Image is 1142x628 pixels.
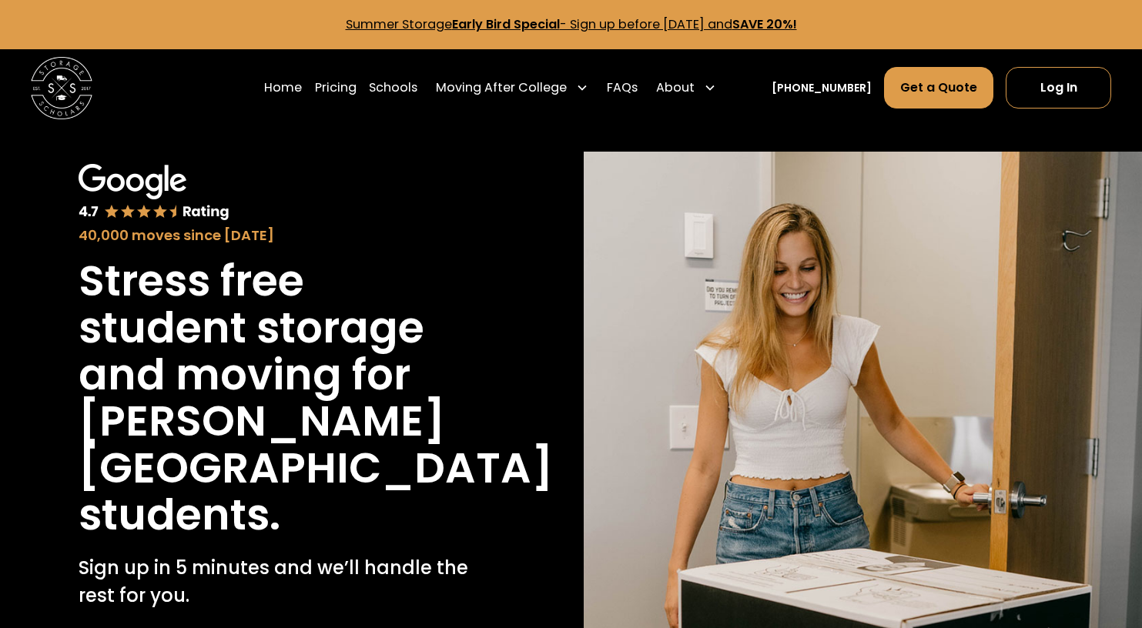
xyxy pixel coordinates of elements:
[79,225,481,246] div: 40,000 moves since [DATE]
[79,492,280,539] h1: students.
[346,15,797,33] a: Summer StorageEarly Bird Special- Sign up before [DATE] andSAVE 20%!
[732,15,797,33] strong: SAVE 20%!
[264,66,302,109] a: Home
[315,66,357,109] a: Pricing
[31,57,92,119] img: Storage Scholars main logo
[1006,67,1111,109] a: Log In
[884,67,993,109] a: Get a Quote
[79,398,553,491] h1: [PERSON_NAME][GEOGRAPHIC_DATA]
[607,66,638,109] a: FAQs
[369,66,417,109] a: Schools
[79,554,481,610] p: Sign up in 5 minutes and we’ll handle the rest for you.
[772,80,872,96] a: [PHONE_NUMBER]
[656,78,695,97] div: About
[79,258,481,398] h1: Stress free student storage and moving for
[430,66,594,109] div: Moving After College
[452,15,560,33] strong: Early Bird Special
[79,164,230,222] img: Google 4.7 star rating
[650,66,722,109] div: About
[436,78,567,97] div: Moving After College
